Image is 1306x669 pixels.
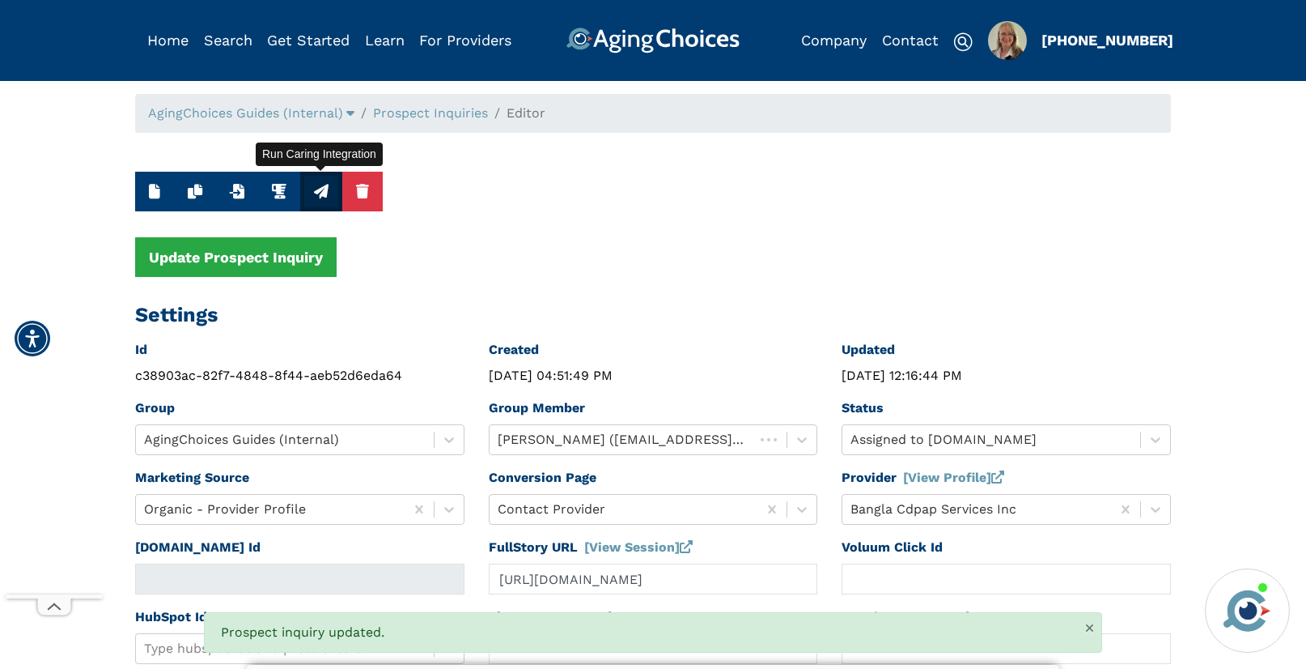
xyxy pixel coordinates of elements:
label: [DOMAIN_NAME] Id [135,538,261,557]
div: [DATE] 04:51:49 PM [489,366,818,386]
a: [View Profile] [903,470,1004,485]
button: Import from youcanbook.me [216,172,258,211]
label: Id [135,340,147,360]
label: Marketing Source [135,468,249,488]
iframe: Advertisement [6,109,103,594]
label: FullStory URL [489,538,693,557]
h2: Settings [135,303,1171,327]
div: Run Caring Integration [256,143,383,166]
a: Learn [365,32,405,49]
div: Popover trigger [988,21,1027,60]
img: 0d6ac745-f77c-4484-9392-b54ca61ede62.jpg [988,21,1027,60]
a: Search [204,32,252,49]
a: Home [147,32,189,49]
a: Get Started [267,32,350,49]
label: Group Member [489,398,585,418]
nav: breadcrumb [135,94,1171,133]
label: Updated [842,340,895,360]
iframe: iframe [986,338,1290,559]
img: search-icon.svg [953,32,973,52]
a: Contact [882,32,939,49]
span: Editor [507,105,545,121]
label: Provider [842,468,1004,488]
label: Group [135,398,175,418]
label: Sherpa Prospect Id [489,607,612,627]
button: Delete [342,172,383,211]
label: Status [842,398,884,418]
button: New [135,172,174,211]
button: Update Prospect Inquiry [135,237,337,277]
div: Popover trigger [204,28,252,53]
button: Dismiss [1086,623,1093,634]
a: Prospect Inquiries [373,105,488,121]
div: Popover trigger [148,104,354,123]
label: Enquire Prospect Id [842,607,969,627]
a: [View Session] [584,539,693,555]
label: Voluum Click Id [842,538,943,557]
a: Company [801,32,867,49]
img: avatar [1219,583,1274,638]
label: Created [489,340,539,360]
label: HubSpot Ids [135,607,214,627]
a: AgingChoices Guides (Internal) [148,105,354,121]
a: [PHONE_NUMBER] [1041,32,1173,49]
button: Duplicate [174,172,216,211]
img: AgingChoices [566,28,740,53]
button: Run Integration [258,172,300,211]
span: AgingChoices Guides (Internal) [148,105,343,121]
label: Conversion Page [489,468,596,488]
div: c38903ac-82f7-4848-8f44-aeb52d6eda64 [135,366,464,386]
button: Run Caring Integration [300,172,342,211]
a: For Providers [419,32,511,49]
div: Prospect inquiry updated. [204,612,1102,653]
div: Notifications [204,612,1102,653]
div: [DATE] 12:16:44 PM [842,366,1171,386]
